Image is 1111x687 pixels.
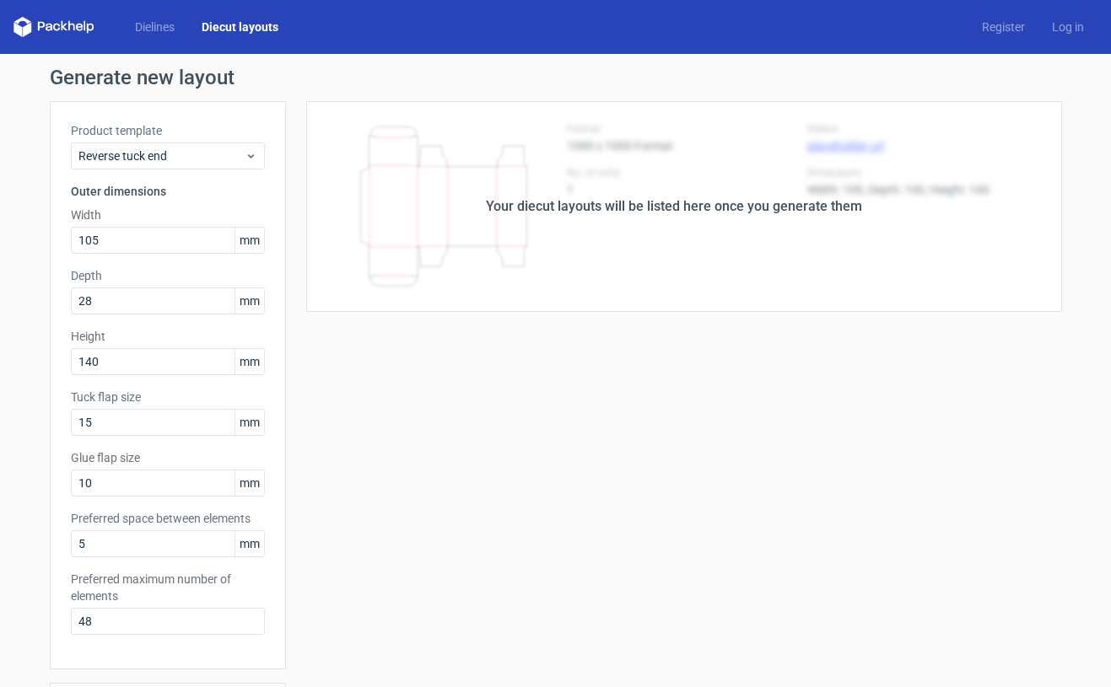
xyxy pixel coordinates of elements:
[235,470,264,496] span: mm
[50,67,1062,88] h1: Generate new layout
[71,328,265,345] label: Height
[188,19,292,35] a: Diecut layouts
[235,288,264,314] span: mm
[235,531,264,556] span: mm
[71,449,265,466] label: Glue flap size
[968,19,1038,35] a: Register
[486,196,862,217] div: Your diecut layouts will be listed here once you generate them
[78,148,245,164] span: Reverse tuck end
[71,510,265,527] label: Preferred space between elements
[71,183,265,200] h3: Outer dimensions
[71,122,265,139] label: Product template
[235,410,264,435] span: mm
[71,267,265,284] label: Depth
[71,571,265,604] label: Preferred maximum number of elements
[235,349,264,374] span: mm
[1038,19,1098,35] a: Log in
[235,228,264,253] span: mm
[121,19,188,35] a: Dielines
[71,389,265,405] label: Tuck flap size
[71,207,265,223] label: Width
